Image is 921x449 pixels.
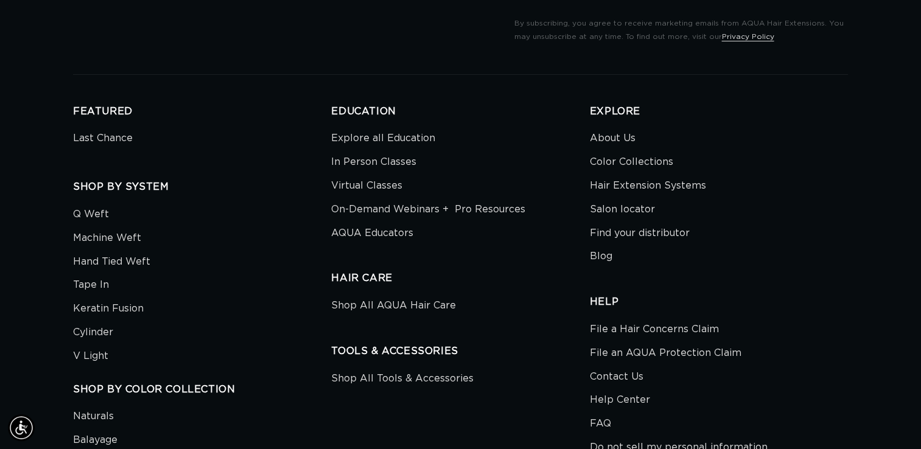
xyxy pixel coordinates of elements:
a: Contact Us [590,365,643,389]
h2: FEATURED [73,105,331,118]
h2: TOOLS & ACCESSORIES [331,345,589,358]
iframe: Chat Widget [860,391,921,449]
div: Accessibility Menu [8,414,35,441]
a: Privacy Policy [721,33,774,40]
a: Keratin Fusion [73,297,144,321]
a: Explore all Education [331,130,435,150]
a: V Light [73,344,108,368]
a: Shop All Tools & Accessories [331,370,474,391]
h2: EXPLORE [590,105,848,118]
a: Color Collections [590,150,673,174]
a: Blog [590,245,612,268]
h2: HELP [590,296,848,308]
a: File an AQUA Protection Claim [590,341,741,365]
a: File a Hair Concerns Claim [590,321,719,341]
a: Cylinder [73,321,113,344]
h2: EDUCATION [331,105,589,118]
a: Shop All AQUA Hair Care [331,297,456,318]
a: On-Demand Webinars + Pro Resources [331,198,525,221]
a: Salon locator [590,198,655,221]
a: AQUA Educators [331,221,413,245]
h2: SHOP BY COLOR COLLECTION [73,383,331,396]
a: Help Center [590,388,650,412]
a: Q Weft [73,206,109,226]
a: Machine Weft [73,226,141,250]
a: Tape In [73,273,109,297]
a: Find your distributor [590,221,690,245]
a: In Person Classes [331,150,416,174]
a: Last Chance [73,130,133,150]
a: Naturals [73,408,114,428]
a: Hand Tied Weft [73,250,150,274]
a: Virtual Classes [331,174,402,198]
a: About Us [590,130,636,150]
a: FAQ [590,412,611,436]
h2: HAIR CARE [331,272,589,285]
p: By subscribing, you agree to receive marketing emails from AQUA Hair Extensions. You may unsubscr... [514,17,848,43]
h2: SHOP BY SYSTEM [73,181,331,193]
a: Hair Extension Systems [590,174,706,198]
